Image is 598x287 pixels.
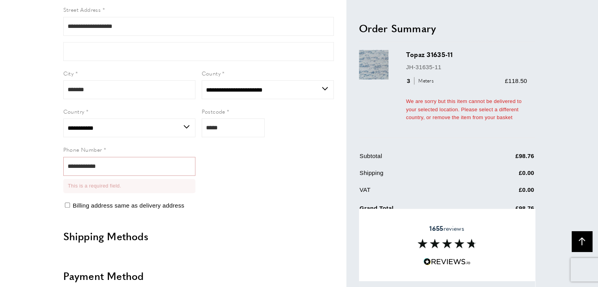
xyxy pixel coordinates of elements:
td: Shipping [360,169,472,184]
td: £98.76 [472,202,534,219]
span: Meters [414,77,436,85]
td: Subtotal [360,152,472,167]
div: We are sorry but this item cannot be delivered to your selected location. Please select a differe... [406,98,527,122]
h2: Payment Method [63,269,334,283]
span: Billing address same as delivery address [73,202,184,209]
h2: Shipping Methods [63,229,334,243]
img: Topaz 31635-11 [359,50,388,80]
div: 3 [406,76,436,86]
input: Billing address same as delivery address [65,202,70,208]
span: reviews [429,224,464,232]
td: VAT [360,186,472,201]
span: £118.50 [505,77,527,84]
h2: Order Summary [359,21,535,35]
span: County [202,69,221,77]
img: Reviews.io 5 stars [423,258,471,265]
strong: 1655 [429,223,443,232]
td: £98.76 [472,152,534,167]
span: Postcode [202,107,225,115]
img: Reviews section [418,239,477,248]
span: City [63,69,74,77]
h3: Topaz 31635-11 [406,50,527,59]
li: This is a required field. [68,182,191,190]
td: Grand Total [360,202,472,219]
span: Street Address [63,6,101,13]
td: £0.00 [472,169,534,184]
td: £0.00 [472,186,534,201]
p: JH-31635-11 [406,63,527,72]
span: Phone Number [63,145,102,153]
span: Country [63,107,85,115]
